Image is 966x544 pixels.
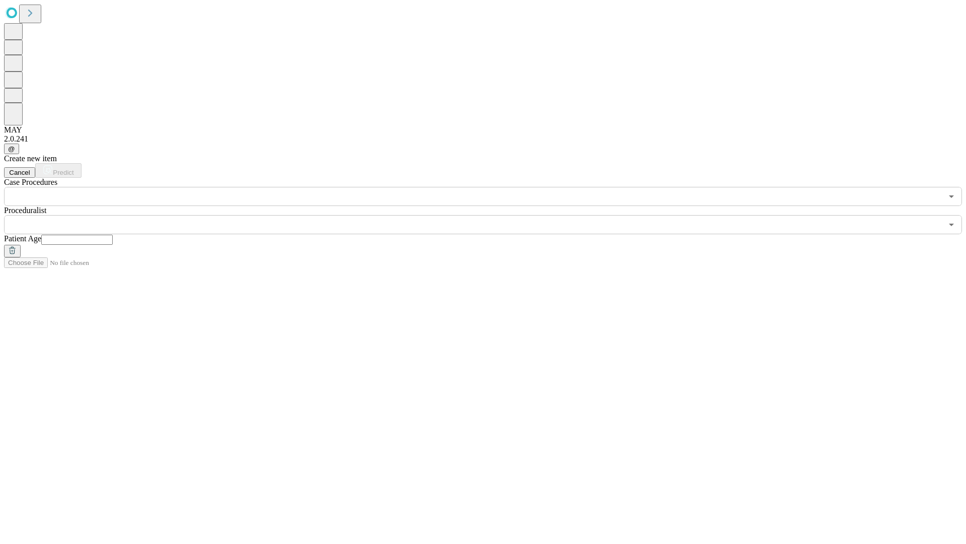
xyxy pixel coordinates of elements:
[4,234,41,243] span: Patient Age
[4,206,46,215] span: Proceduralist
[4,134,962,144] div: 2.0.241
[4,154,57,163] span: Create new item
[944,218,958,232] button: Open
[9,169,30,176] span: Cancel
[8,145,15,153] span: @
[53,169,73,176] span: Predict
[35,163,82,178] button: Predict
[4,167,35,178] button: Cancel
[4,144,19,154] button: @
[4,125,962,134] div: MAY
[4,178,57,186] span: Scheduled Procedure
[944,189,958,203] button: Open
